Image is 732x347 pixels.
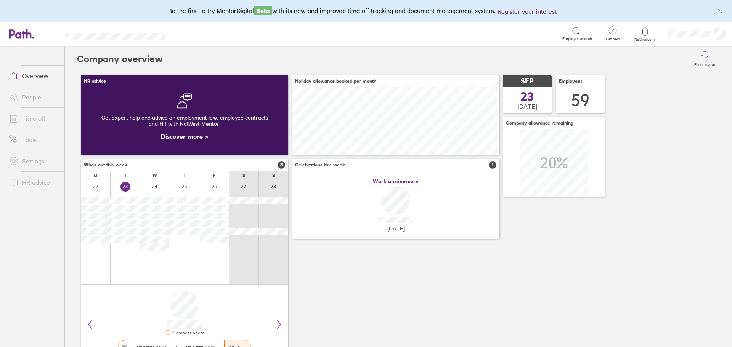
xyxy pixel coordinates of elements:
div: Be the first to try MentorDigital with its new and improved time off tracking and document manage... [168,6,564,16]
span: 23 [520,91,534,103]
label: Reset layout [690,60,720,67]
span: SEP [521,77,534,85]
span: [DATE] [387,225,405,232]
div: Search [185,30,205,37]
span: Holiday allowance booked per month [295,78,376,84]
a: Tools [3,132,64,147]
a: People [3,90,64,105]
div: F [213,173,215,178]
span: Beta [254,6,272,15]
span: HR advice [84,78,106,84]
a: Settings [3,154,64,169]
span: Who's out this week [84,162,127,168]
a: Notifications [633,26,658,42]
span: Get help [600,37,625,42]
h2: Company overview [77,47,163,71]
div: S [242,173,245,178]
div: M [93,173,98,178]
button: Reset layout [690,47,720,71]
div: 59 [571,91,589,110]
span: Employee search [562,37,592,41]
span: Work anniversary [373,178,419,184]
span: Celebrations this week [295,162,345,168]
span: 8 [278,161,285,169]
div: W [152,173,157,178]
span: [DATE] [517,103,537,110]
div: Get expert help and advice on employment law, employee contracts and HR with NatWest Mentor. [87,109,282,133]
div: T [124,173,127,178]
a: HR advice [3,175,64,190]
button: Register your interest [498,7,557,16]
span: Company allowance remaining [506,120,573,126]
div: S [272,173,275,178]
span: Employees [559,78,583,84]
span: 1 [489,161,496,169]
a: Overview [3,68,64,83]
div: Compassionate [171,330,204,336]
div: T [183,173,186,178]
a: Time off [3,111,64,126]
a: Discover more > [161,133,208,140]
span: Notifications [633,37,658,42]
